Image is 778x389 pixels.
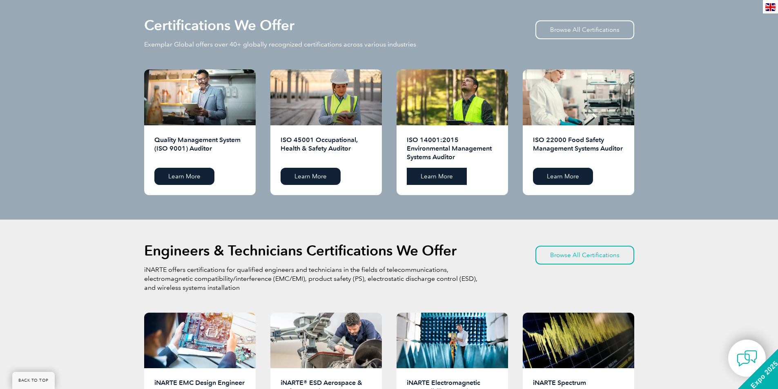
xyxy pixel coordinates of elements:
h2: Certifications We Offer [144,19,294,32]
h2: ISO 14001:2015 Environmental Management Systems Auditor [407,136,498,162]
h2: ISO 22000 Food Safety Management Systems Auditor [533,136,624,162]
h2: Engineers & Technicians Certifications We Offer [144,244,457,257]
a: BACK TO TOP [12,372,55,389]
a: Learn More [407,168,467,185]
img: contact-chat.png [737,348,757,369]
h2: Quality Management System (ISO 9001) Auditor [154,136,245,162]
a: Browse All Certifications [535,246,634,265]
img: en [765,3,776,11]
h2: ISO 45001 Occupational, Health & Safety Auditor [281,136,372,162]
p: iNARTE offers certifications for qualified engineers and technicians in the fields of telecommuni... [144,265,479,292]
a: Learn More [154,168,214,185]
a: Browse All Certifications [535,20,634,39]
a: Learn More [533,168,593,185]
a: Learn More [281,168,341,185]
p: Exemplar Global offers over 40+ globally recognized certifications across various industries [144,40,416,49]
